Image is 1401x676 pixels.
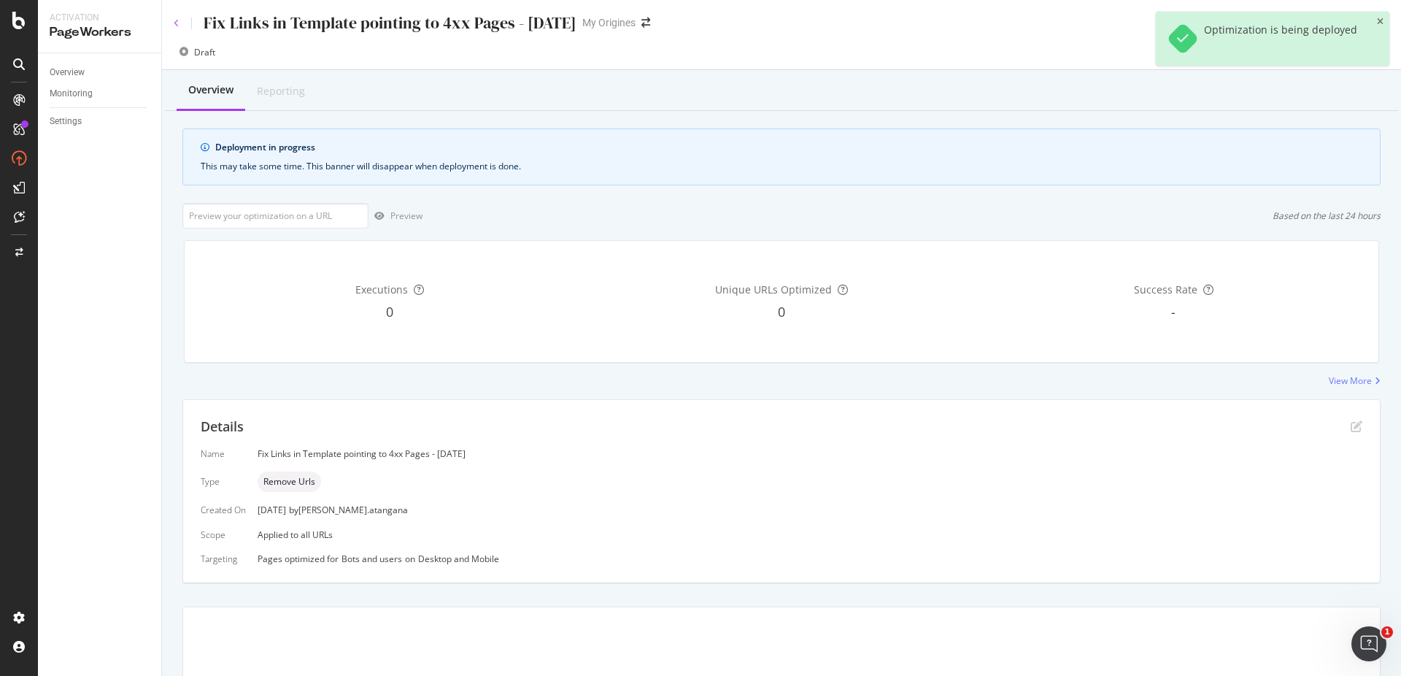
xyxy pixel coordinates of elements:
div: Overview [50,65,85,80]
div: info banner [182,128,1381,185]
div: Monitoring [50,86,93,101]
span: 1 [1381,626,1393,638]
div: View More [1329,375,1372,387]
div: This may take some time. This banner will disappear when deployment is done. [201,160,1362,173]
div: Pages optimized for on [258,553,1362,565]
div: Name [201,448,246,460]
div: Details [201,418,244,437]
span: - [1171,303,1176,320]
div: Draft [194,46,215,58]
div: Reporting [257,84,305,99]
span: Unique URLs Optimized [715,283,832,296]
div: My Origines [582,15,636,30]
input: Preview your optimization on a URL [182,203,368,228]
div: Preview [390,210,422,222]
div: [DATE] [258,504,1362,516]
div: Fix Links in Template pointing to 4xx Pages - [DATE] [204,12,576,34]
div: Optimization is being deployed [1204,23,1357,54]
div: Deployment in progress [215,141,1362,154]
a: Monitoring [50,86,151,101]
span: Executions [355,283,408,296]
span: 0 [778,303,785,320]
a: View More [1329,375,1381,387]
div: arrow-right-arrow-left [641,18,650,28]
div: Settings [50,114,82,129]
div: pen-to-square [1351,420,1362,432]
iframe: Intercom live chat [1351,626,1386,661]
div: by [PERSON_NAME].atangana [289,504,408,516]
button: Preview [368,204,422,228]
span: Remove Urls [263,477,315,486]
div: Fix Links in Template pointing to 4xx Pages - [DATE] [258,448,1362,460]
a: Click to go back [174,19,180,28]
div: Bots and users [341,553,402,565]
span: Success Rate [1134,283,1197,296]
div: Type [201,475,246,488]
a: Overview [50,65,151,80]
span: 0 [386,303,393,320]
a: Settings [50,114,151,129]
div: close toast [1377,18,1383,26]
div: Desktop and Mobile [418,553,499,565]
div: Based on the last 24 hours [1273,210,1381,222]
div: Activation [50,12,150,24]
div: PageWorkers [50,24,150,41]
div: Applied to all URLs [201,448,1362,565]
div: Scope [201,529,246,541]
div: neutral label [258,472,321,492]
div: Targeting [201,553,246,565]
div: Overview [188,82,233,97]
div: Created On [201,504,246,516]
